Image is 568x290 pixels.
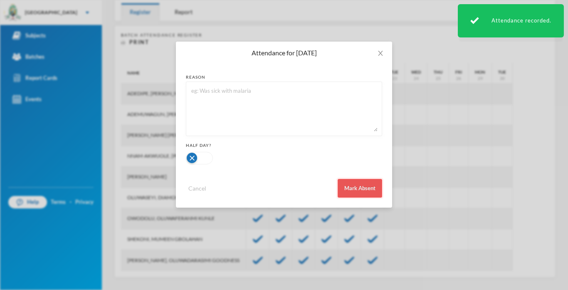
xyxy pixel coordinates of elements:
[369,42,392,65] button: Close
[186,48,382,57] div: Attendance for [DATE]
[458,4,564,37] div: Attendance recorded.
[186,142,382,149] div: Half Day?
[338,179,382,198] button: Mark Absent
[377,50,384,57] i: icon: close
[186,74,382,80] div: reason
[186,183,209,193] button: Cancel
